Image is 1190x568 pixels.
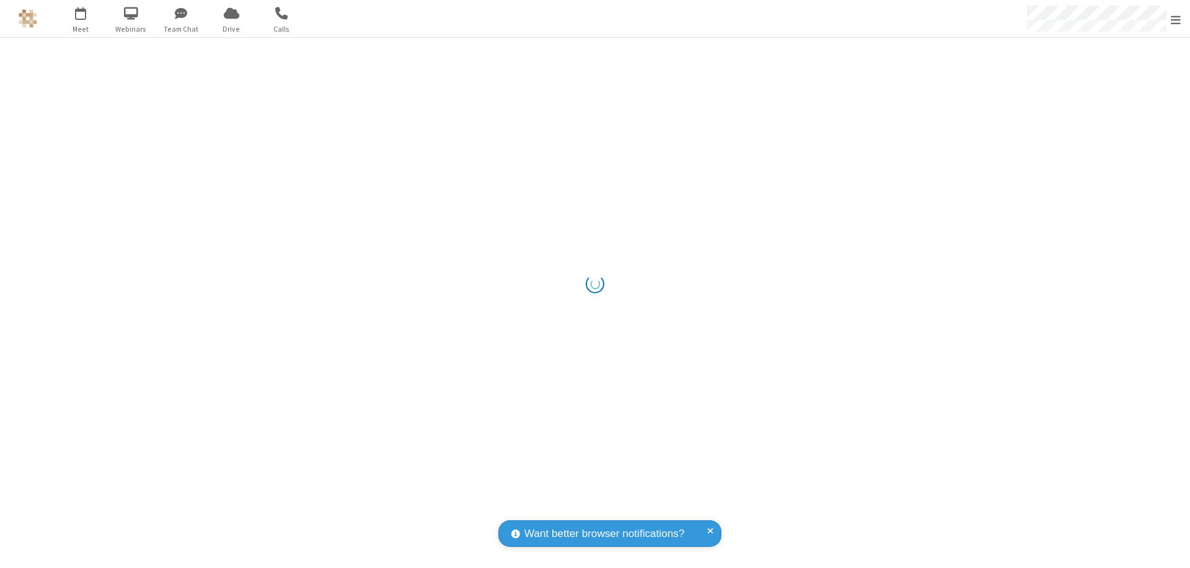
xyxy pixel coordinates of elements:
[19,9,37,28] img: QA Selenium DO NOT DELETE OR CHANGE
[208,24,255,35] span: Drive
[258,24,305,35] span: Calls
[158,24,205,35] span: Team Chat
[524,526,684,542] span: Want better browser notifications?
[58,24,104,35] span: Meet
[108,24,154,35] span: Webinars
